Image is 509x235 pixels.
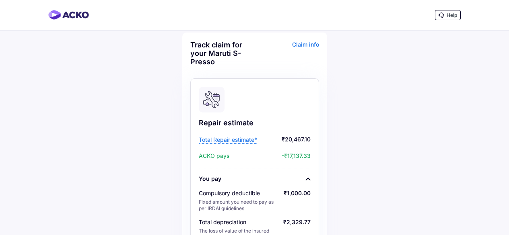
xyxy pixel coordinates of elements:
img: horizontal-gradient.png [48,10,89,20]
div: Track claim for your Maruti S-Presso [190,41,253,66]
span: Total Repair estimate* [199,136,257,144]
span: -₹17,137.33 [231,152,311,160]
span: ACKO pays [199,152,229,160]
span: ₹20,467.10 [259,136,311,144]
span: Help [447,12,457,18]
div: ₹1,000.00 [284,189,311,212]
div: Fixed amount you need to pay as per IRDAI guidelines [199,199,277,212]
div: Repair estimate [199,118,311,128]
div: Compulsory deductible [199,189,277,197]
div: Total depreciation [199,218,277,226]
div: Claim info [257,41,319,72]
div: You pay [199,175,221,183]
